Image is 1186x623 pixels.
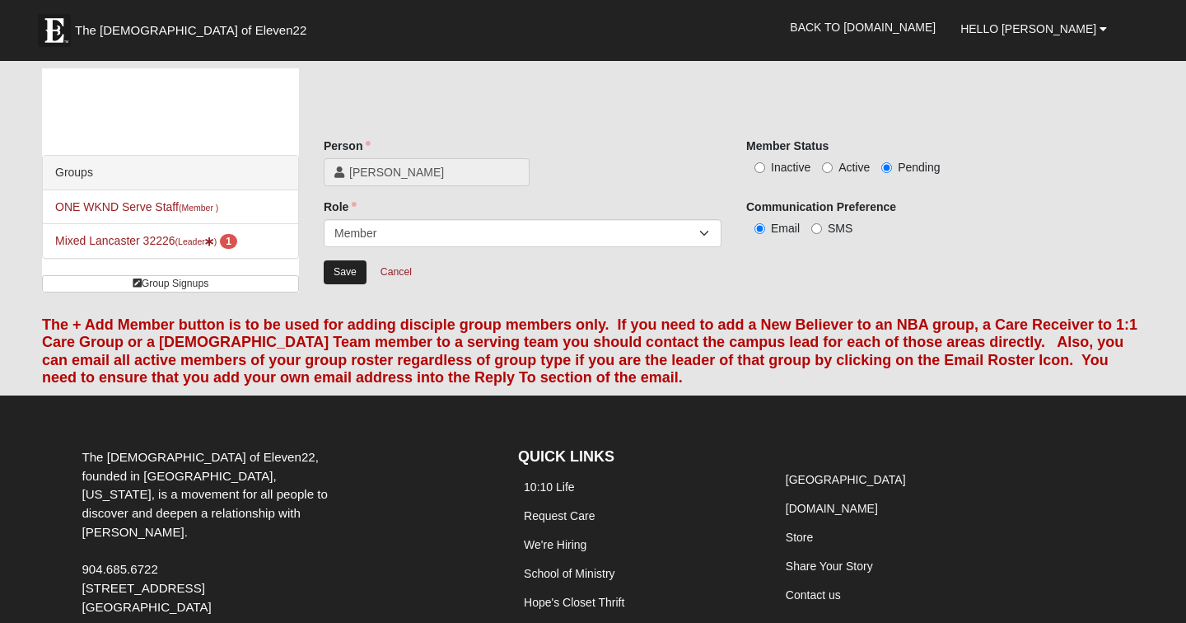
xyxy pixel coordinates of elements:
input: SMS [811,223,822,234]
label: Person [324,138,371,154]
a: Store [786,531,813,544]
span: Email [771,222,800,235]
a: Share Your Story [786,560,873,573]
a: Request Care [524,509,595,522]
span: Active [838,161,870,174]
span: Pending [898,161,940,174]
label: Role [324,199,357,215]
a: [DOMAIN_NAME] [786,502,878,515]
a: 10:10 Life [524,480,575,494]
a: Cancel [370,260,423,285]
a: Hello [PERSON_NAME] [948,8,1119,49]
input: Alt+s [324,260,367,284]
a: ONE WKND Serve Staff(Member ) [55,200,218,213]
input: Pending [881,162,892,173]
a: [GEOGRAPHIC_DATA] [786,473,906,486]
h4: QUICK LINKS [518,448,755,466]
span: [PERSON_NAME] [349,164,519,180]
a: We're Hiring [524,538,586,551]
small: (Leader ) [175,237,217,246]
input: Email [754,223,765,234]
a: Group Signups [42,275,299,293]
label: Member Status [746,138,829,154]
div: The [DEMOGRAPHIC_DATA] of Eleven22, founded in [GEOGRAPHIC_DATA], [US_STATE], is a movement for a... [69,448,360,616]
input: Active [822,162,833,173]
span: number of pending members [220,234,237,249]
span: SMS [828,222,852,235]
a: The [DEMOGRAPHIC_DATA] of Eleven22 [30,6,359,47]
small: (Member ) [179,203,218,213]
div: Groups [43,156,298,190]
a: Contact us [786,588,841,602]
a: Mixed Lancaster 32226(Leader) 1 [55,234,237,247]
a: Back to [DOMAIN_NAME] [777,7,948,48]
input: Inactive [754,162,765,173]
label: Communication Preference [746,199,896,215]
font: The + Add Member button is to be used for adding disciple group members only. If you need to add ... [42,316,1137,386]
span: Hello [PERSON_NAME] [960,22,1096,35]
span: Inactive [771,161,810,174]
a: School of Ministry [524,567,614,580]
span: The [DEMOGRAPHIC_DATA] of Eleven22 [75,22,306,39]
img: Eleven22 logo [38,14,71,47]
